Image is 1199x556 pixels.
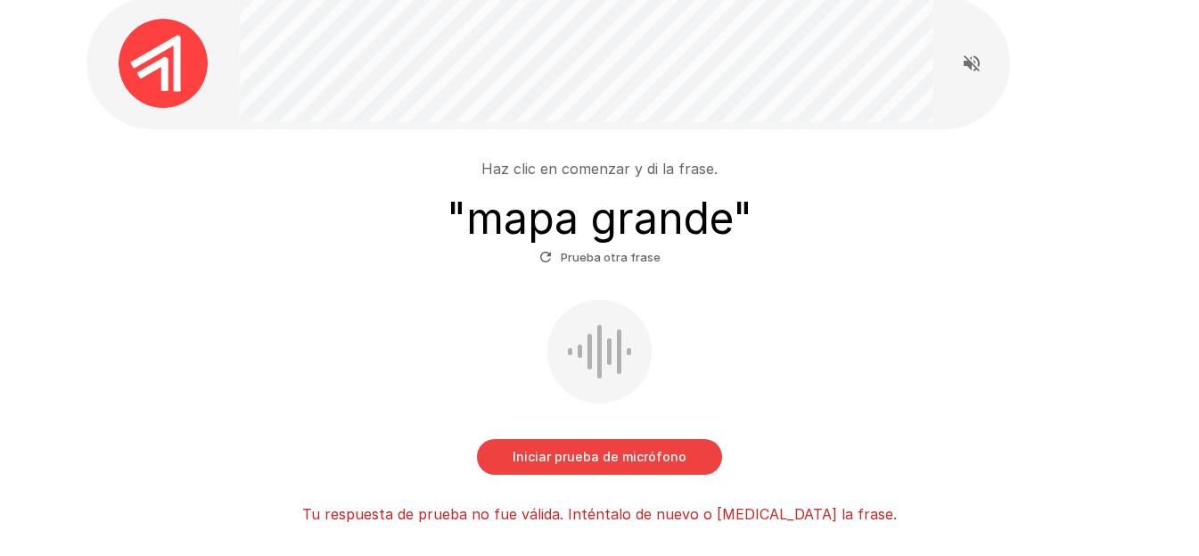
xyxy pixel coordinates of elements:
p: Tu respuesta de prueba no fue válida. Inténtalo de nuevo o [MEDICAL_DATA] la frase. [302,503,897,525]
button: Iniciar prueba de micrófono [477,439,722,475]
button: Read questions aloud [954,46,990,81]
img: applaudo_avatar.png [119,19,208,108]
h3: " mapa grande " [447,194,752,244]
button: Prueba otra frase [535,244,665,271]
p: Haz clic en comenzar y di la frase. [481,158,718,179]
